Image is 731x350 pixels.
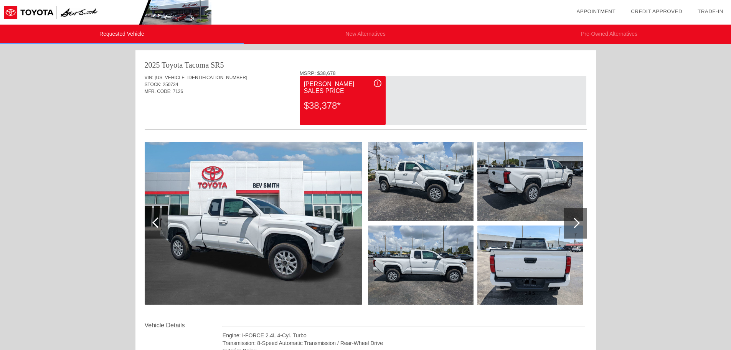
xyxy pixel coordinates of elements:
[145,60,209,70] div: 2025 Toyota Tacoma
[145,321,223,330] div: Vehicle Details
[487,25,731,44] li: Pre-Owned Alternatives
[377,81,378,86] span: i
[145,82,162,87] span: STOCK:
[300,70,587,76] div: MSRP: $38,678
[304,96,381,116] div: $38,378*
[368,226,474,305] img: 3.jpg
[223,339,585,347] div: Transmission: 8-Speed Automatic Transmission / Rear-Wheel Drive
[211,60,224,70] div: SR5
[477,142,583,221] img: 4.jpg
[145,75,153,80] span: VIN:
[477,226,583,305] img: 5.jpg
[155,75,247,80] span: [US_VEHICLE_IDENTIFICATION_NUMBER]
[145,106,587,119] div: Quoted on [DATE] 9:56:26 PM
[163,82,178,87] span: 250734
[145,89,172,94] span: MFR. CODE:
[173,89,183,94] span: 7126
[145,142,362,305] img: 1.jpg
[368,142,474,221] img: 2.jpg
[223,332,585,339] div: Engine: i-FORCE 2.4L 4-Cyl. Turbo
[698,8,723,14] a: Trade-In
[631,8,682,14] a: Credit Approved
[576,8,615,14] a: Appointment
[304,80,381,96] div: [PERSON_NAME] Sales Price
[244,25,487,44] li: New Alternatives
